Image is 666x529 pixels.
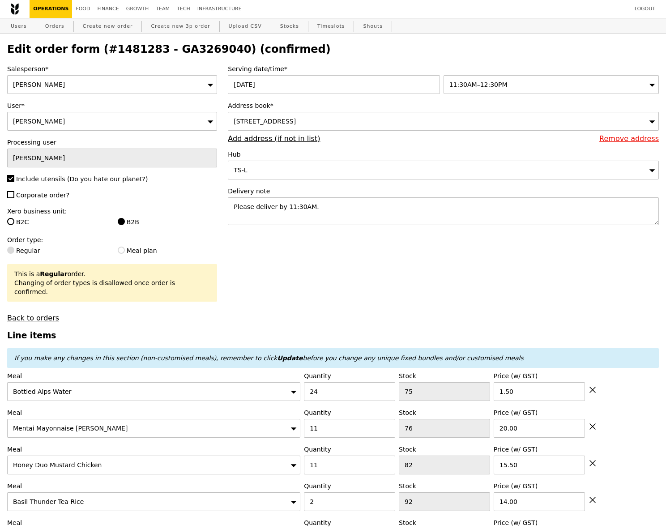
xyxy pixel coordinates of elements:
div: This is a order. Changing of order types is disallowed once order is confirmed. [14,269,210,296]
label: Stock [399,445,490,454]
a: Timeslots [314,18,348,34]
label: B2C [7,218,107,226]
b: Regular [40,270,67,277]
a: Upload CSV [225,18,265,34]
input: Corporate order? [7,191,14,198]
label: Stock [399,408,490,417]
a: Back to orders [7,314,59,322]
span: Corporate order? [16,192,69,199]
label: B2B [118,218,218,226]
label: Quantity [304,518,395,527]
span: Include utensils (Do you hate our planet?) [16,175,148,183]
label: Address book* [228,101,659,110]
label: Quantity [304,445,395,454]
input: Regular [7,247,14,254]
a: Create new 3p order [147,18,213,34]
label: Meal [7,408,300,417]
input: B2C [7,218,14,225]
a: Users [7,18,30,34]
b: Update [277,354,303,362]
span: Mentai Mayonnaise [PERSON_NAME] [13,425,128,432]
label: Quantity [304,408,395,417]
input: Meal plan [118,247,125,254]
label: Stock [399,371,490,380]
label: Hub [228,150,659,159]
label: Meal [7,445,300,454]
label: Price (w/ GST) [494,445,585,454]
label: Quantity [304,371,395,380]
a: Shouts [359,18,386,34]
label: Serving date/time* [228,64,659,73]
label: Meal plan [118,246,218,255]
em: If you make any changes in this section (non-customised meals), remember to click before you chan... [14,354,524,362]
span: TS-L [234,166,247,174]
input: B2B [118,218,125,225]
label: Order type: [7,235,217,244]
a: Orders [42,18,68,34]
label: Price (w/ GST) [494,518,585,527]
label: Price (w/ GST) [494,482,585,491]
img: Grain logo [11,3,19,15]
label: User* [7,101,217,110]
span: Bottled Alps Water [13,388,71,395]
label: Processing user [7,138,217,147]
label: Delivery note [228,187,659,196]
label: Meal [7,482,300,491]
input: Include utensils (Do you hate our planet?) [7,175,14,182]
a: Add address (if not in list) [228,134,320,143]
label: Stock [399,482,490,491]
h3: Line items [7,331,659,340]
label: Meal [7,371,300,380]
span: [STREET_ADDRESS] [234,118,296,125]
span: [PERSON_NAME] [13,81,65,88]
label: Xero business unit: [7,207,217,216]
label: Price (w/ GST) [494,408,585,417]
span: Basil Thunder Tea Rice [13,498,84,505]
input: Serving date [228,75,440,94]
a: Remove address [599,134,659,143]
label: Stock [399,518,490,527]
a: Create new order [79,18,137,34]
label: Salesperson* [7,64,217,73]
span: [PERSON_NAME] [13,118,65,125]
label: Quantity [304,482,395,491]
a: Stocks [277,18,303,34]
span: 11:30AM–12:30PM [449,81,508,88]
label: Regular [7,246,107,255]
label: Price (w/ GST) [494,371,585,380]
h2: Edit order form (#1481283 - GA3269040) (confirmed) [7,43,659,55]
span: Honey Duo Mustard Chicken [13,461,102,469]
label: Meal [7,518,300,527]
